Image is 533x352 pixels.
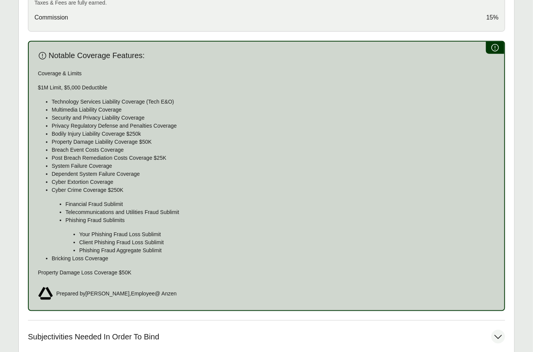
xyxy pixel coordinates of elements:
p: Phishing Fraud Aggregate Sublimit [79,247,495,255]
p: Property Damage Loss Coverage $50K [38,269,495,277]
span: Commission [34,13,68,22]
p: Telecommunications and Utilities Fraud Sublimit [65,208,495,216]
p: Cyber Extortion Coverage [52,178,495,186]
p: Bricking Loss Coverage [52,255,495,263]
p: Coverage & Limits [38,70,495,78]
p: Bodily Injury Liability Coverage $250k [52,130,495,138]
span: 15% [486,13,499,22]
p: Post Breach Remediation Costs Coverage $25K [52,154,495,162]
p: Technology Services Liability Coverage (Tech E&O) [52,98,495,106]
p: Phishing Fraud Sublimits [65,216,495,224]
p: Financial Fraud Sublimit [65,200,495,208]
span: Notable Coverage Features: [49,51,145,60]
p: Breach Event Costs Coverage [52,146,495,154]
p: Client Phishing Fraud Loss Sublimit [79,238,495,247]
p: Your Phishing Fraud Loss Sublimit [79,230,495,238]
p: $1M Limit, $5,000 Deductible [38,84,495,92]
p: Dependent System Failure Coverage [52,170,495,178]
span: Subjectivities Needed In Order To Bind [28,332,159,342]
p: Cyber Crime Coverage $250K [52,186,495,194]
p: Security and Privacy Liability Coverage [52,114,495,122]
span: Prepared by [PERSON_NAME] , Employee @ Anzen [56,290,177,298]
p: Multimedia Liability Coverage [52,106,495,114]
p: Property Damage Liability Coverage $50K [52,138,495,146]
p: System Failure Coverage [52,162,495,170]
p: Privacy Regulatory Defense and Penalties Coverage [52,122,495,130]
